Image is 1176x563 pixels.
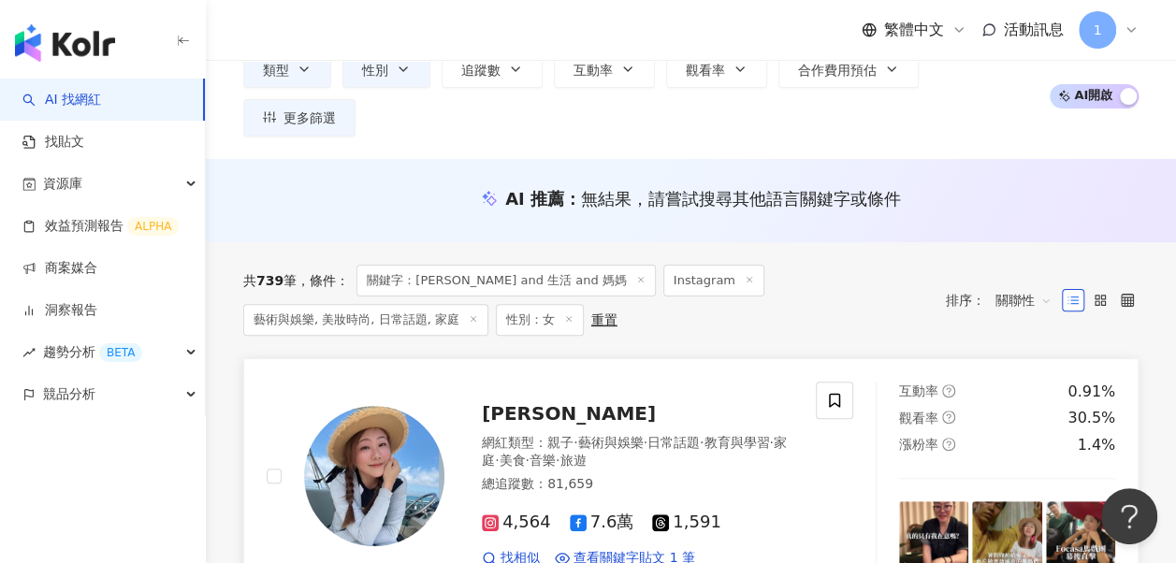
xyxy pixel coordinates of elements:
span: 活動訊息 [1004,21,1064,38]
span: 音樂 [530,453,556,468]
div: 1.4% [1077,435,1115,455]
span: 無結果，請嘗試搜尋其他語言關鍵字或條件 [581,189,901,209]
div: 0.91% [1067,382,1115,402]
button: 更多篩選 [243,99,356,137]
span: 藝術與娛樂, 美妝時尚, 日常話題, 家庭 [243,304,488,336]
span: 繁體中文 [884,20,944,40]
span: 漲粉率 [899,437,938,452]
span: 關鍵字：[PERSON_NAME] and 生活 and 媽媽 [356,265,655,296]
button: 合作費用預估 [778,51,919,88]
span: 互動率 [573,63,613,78]
span: · [495,453,499,468]
span: · [525,453,529,468]
span: 觀看率 [899,411,938,426]
a: 商案媒合 [22,259,97,278]
span: 旅遊 [559,453,586,468]
span: 類型 [263,63,289,78]
button: 觀看率 [666,51,767,88]
span: 7.6萬 [570,512,634,532]
span: 1 [1094,20,1102,40]
span: 關聯性 [995,285,1052,315]
span: 性別 [362,63,388,78]
span: 趨勢分析 [43,331,142,373]
a: 找貼文 [22,133,84,152]
div: 網紅類型 ： [482,434,793,470]
span: Instagram [663,265,764,296]
div: 共 筆 [243,273,297,288]
span: 教育與學習 [704,435,769,450]
span: 更多篩選 [283,110,336,125]
span: · [769,435,773,450]
a: 效益預測報告ALPHA [22,217,179,236]
span: · [643,435,646,450]
iframe: Help Scout Beacon - Open [1101,488,1157,544]
div: AI 推薦 ： [505,187,901,210]
div: 30.5% [1067,408,1115,428]
span: 性別：女 [496,304,584,336]
span: 追蹤數 [461,63,501,78]
span: 藝術與娛樂 [577,435,643,450]
button: 互動率 [554,51,655,88]
img: logo [15,24,115,62]
span: 日常話題 [647,435,700,450]
span: 合作費用預估 [798,63,877,78]
span: question-circle [942,411,955,424]
span: · [556,453,559,468]
span: 美食 [499,453,525,468]
span: 739 [256,273,283,288]
span: · [700,435,704,450]
button: 性別 [342,51,430,88]
div: 重置 [591,312,617,327]
span: [PERSON_NAME] [482,402,656,425]
a: searchAI 找網紅 [22,91,101,109]
button: 追蹤數 [442,51,543,88]
span: question-circle [942,384,955,397]
div: 排序： [946,285,1062,315]
a: 洞察報告 [22,301,97,320]
span: rise [22,346,36,359]
span: 條件 ： [297,273,349,288]
span: 競品分析 [43,373,95,415]
span: 1,591 [652,512,721,532]
span: 親子 [547,435,573,450]
span: · [573,435,577,450]
span: 資源庫 [43,163,82,205]
span: question-circle [942,438,955,451]
img: KOL Avatar [304,406,444,546]
div: 總追蹤數 ： 81,659 [482,475,793,494]
span: 互動率 [899,383,938,398]
div: BETA [99,343,142,362]
button: 類型 [243,51,331,88]
span: 4,564 [482,512,551,532]
span: 觀看率 [686,63,725,78]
